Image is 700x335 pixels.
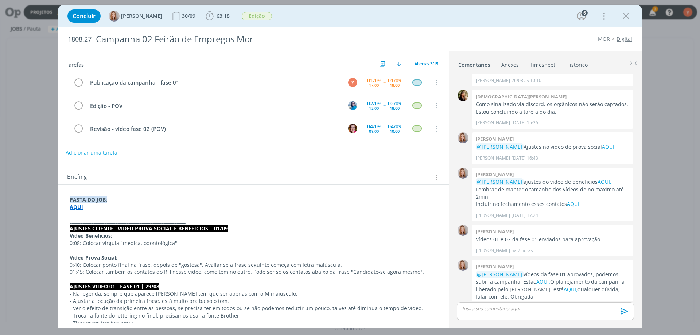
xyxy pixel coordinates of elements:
[369,83,379,87] div: 17:00
[476,271,630,301] p: vídeos da fase 01 aprovados, podemos subir a campanha. Estão O planejamento da campanha liberado ...
[70,283,159,290] strong: AJUSTES VÍDEO 01 - FASE 01 | 29/08
[70,261,438,269] p: 0:40: Colocar ponto final na frase, depois de "gostosa". Avaliar se a frase seguinte começa com l...
[476,171,514,178] b: [PERSON_NAME]
[70,254,117,261] strong: Vídeo Prova Social:
[70,319,438,327] p: - Tirar esses trechos aqui:
[512,212,538,219] span: [DATE] 17:24
[458,132,468,143] img: A
[477,271,522,278] span: @[PERSON_NAME]
[369,129,379,133] div: 09:00
[512,77,541,84] span: 26/08 às 10:10
[70,312,438,319] p: - Trocar a fonte do lettering no final, precisamos usar a fonte Brother.
[567,200,581,207] a: AQUI.
[367,101,381,106] div: 02/09
[70,196,107,203] strong: PASTA DO JOB:
[65,146,118,159] button: Adicionar uma tarefa
[70,305,438,312] p: - Ver o efeito de transição entre as pessoas, se precisa ter em todos ou se não podemos reduzir u...
[476,136,514,142] b: [PERSON_NAME]
[348,101,357,110] img: E
[564,286,577,293] a: AQUI,
[87,101,341,110] div: Edição - POV
[87,78,341,87] div: Publicação da campanha - fase 01
[388,101,401,106] div: 02/09
[66,59,84,68] span: Tarefas
[458,90,468,101] img: C
[390,129,400,133] div: 10:00
[241,12,272,21] button: Edição
[73,13,96,19] span: Concluir
[388,124,401,129] div: 04/09
[582,10,588,16] div: 6
[70,297,438,305] p: - Ajustar a locução da primeira frase, está muito pra baixo o tom.
[476,236,630,243] p: Vídeos 01 e 02 da fase 01 enviados para aprovação.
[347,123,358,134] button: B
[617,35,632,42] a: Digital
[476,200,630,208] p: Incluir no fechamento esses contatos
[109,11,162,22] button: A[PERSON_NAME]
[390,83,400,87] div: 18:00
[476,155,510,161] p: [PERSON_NAME]
[576,10,587,22] button: 6
[536,278,550,285] a: AQUI.
[529,58,556,69] a: Timesheet
[476,120,510,126] p: [PERSON_NAME]
[415,61,438,66] span: Abertas 3/15
[383,103,385,108] span: --
[70,232,112,239] strong: Vídeo Benefícios:
[369,106,379,110] div: 13:00
[70,225,228,232] strong: AJUSTES CLIENTE - VÍDEO PROVA SOCIAL E BENEFÍCIOS | 01/09
[397,62,401,66] img: arrow-down.svg
[598,178,611,185] a: AQUI.
[512,155,538,161] span: [DATE] 16:43
[204,10,232,22] button: 63:18
[121,13,162,19] span: [PERSON_NAME]
[70,268,438,276] p: 01:45: Colocar também os contatos do RH nesse vídeo, como tem no outro. Pode ser só os contatos a...
[388,78,401,83] div: 01/09
[390,106,400,110] div: 18:00
[383,80,385,85] span: --
[347,100,358,111] button: E
[67,172,87,182] span: Briefing
[70,203,83,210] a: AQUI
[67,9,101,23] button: Concluir
[476,93,567,100] b: [DEMOGRAPHIC_DATA][PERSON_NAME]
[476,77,510,84] p: [PERSON_NAME]
[512,120,538,126] span: [DATE] 15:26
[458,58,491,69] a: Comentários
[70,290,438,297] p: - Na legenda, sempre que aparece [PERSON_NAME] tem que ser apenas com o M maiúsculo.
[476,178,630,186] p: ajustes do vídeo de benefícios
[93,30,394,48] div: Campanha 02 Feirão de Empregos Mor
[70,218,186,225] strong: _____________________________________________________
[347,77,358,88] button: Y
[477,178,522,185] span: @[PERSON_NAME]
[367,124,381,129] div: 04/09
[242,12,272,20] span: Edição
[501,61,519,69] div: Anexos
[476,263,514,270] b: [PERSON_NAME]
[58,5,642,328] div: dialog
[476,143,630,151] p: Ajustes no vídeo de prova social
[87,124,341,133] div: Revisão - vídeo fase 02 (POV)
[217,12,230,19] span: 63:18
[458,168,468,179] img: A
[476,101,630,116] p: Como sinalizado via discord, os orgânicos não serão captados. Estou concluindo a tarefa do dia.
[367,78,381,83] div: 01/09
[68,35,92,43] span: 1808.27
[476,228,514,235] b: [PERSON_NAME]
[348,124,357,133] img: B
[602,143,616,150] a: AQUI.
[476,247,510,254] p: [PERSON_NAME]
[109,11,120,22] img: A
[348,78,357,87] div: Y
[512,247,533,254] span: há 7 horas
[566,58,588,69] a: Histórico
[458,260,468,271] img: A
[477,143,522,150] span: @[PERSON_NAME]
[182,13,197,19] div: 30/09
[476,186,630,201] p: Lembrar de manter o tamanho dos vídeos de no máximo até 2min.
[476,212,510,219] p: [PERSON_NAME]
[458,225,468,236] img: A
[598,35,610,42] a: MOR
[383,126,385,131] span: --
